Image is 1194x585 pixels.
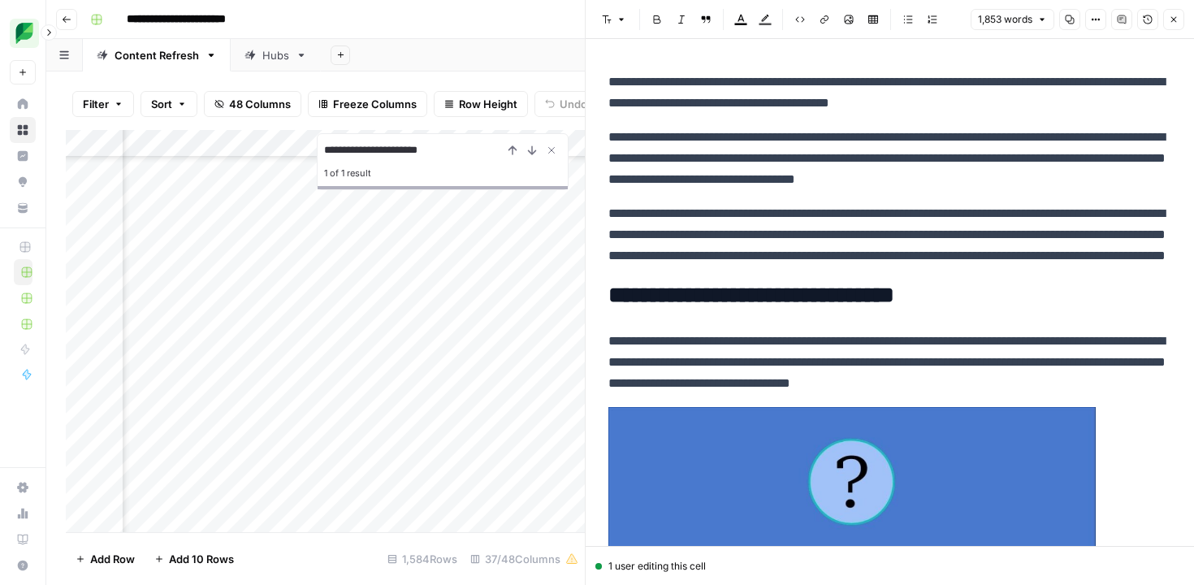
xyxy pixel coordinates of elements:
[231,39,321,71] a: Hubs
[971,9,1054,30] button: 1,853 words
[90,551,135,567] span: Add Row
[333,96,417,112] span: Freeze Columns
[151,96,172,112] span: Sort
[72,91,134,117] button: Filter
[10,13,36,54] button: Workspace: SproutSocial
[229,96,291,112] span: 48 Columns
[204,91,301,117] button: 48 Columns
[115,47,199,63] div: Content Refresh
[308,91,427,117] button: Freeze Columns
[560,96,587,112] span: Undo
[522,141,542,160] button: Next Result
[10,19,39,48] img: SproutSocial Logo
[169,551,234,567] span: Add 10 Rows
[10,117,36,143] a: Browse
[542,141,561,160] button: Close Search
[595,559,1184,574] div: 1 user editing this cell
[534,91,598,117] button: Undo
[83,39,231,71] a: Content Refresh
[83,96,109,112] span: Filter
[434,91,528,117] button: Row Height
[10,169,36,195] a: Opportunities
[145,546,244,572] button: Add 10 Rows
[459,96,517,112] span: Row Height
[324,163,561,183] div: 1 of 1 result
[66,546,145,572] button: Add Row
[464,546,585,572] div: 37/48 Columns
[10,195,36,221] a: Your Data
[262,47,289,63] div: Hubs
[381,546,464,572] div: 1,584 Rows
[10,143,36,169] a: Insights
[503,141,522,160] button: Previous Result
[10,500,36,526] a: Usage
[10,526,36,552] a: Learning Hub
[10,552,36,578] button: Help + Support
[141,91,197,117] button: Sort
[978,12,1032,27] span: 1,853 words
[10,91,36,117] a: Home
[10,474,36,500] a: Settings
